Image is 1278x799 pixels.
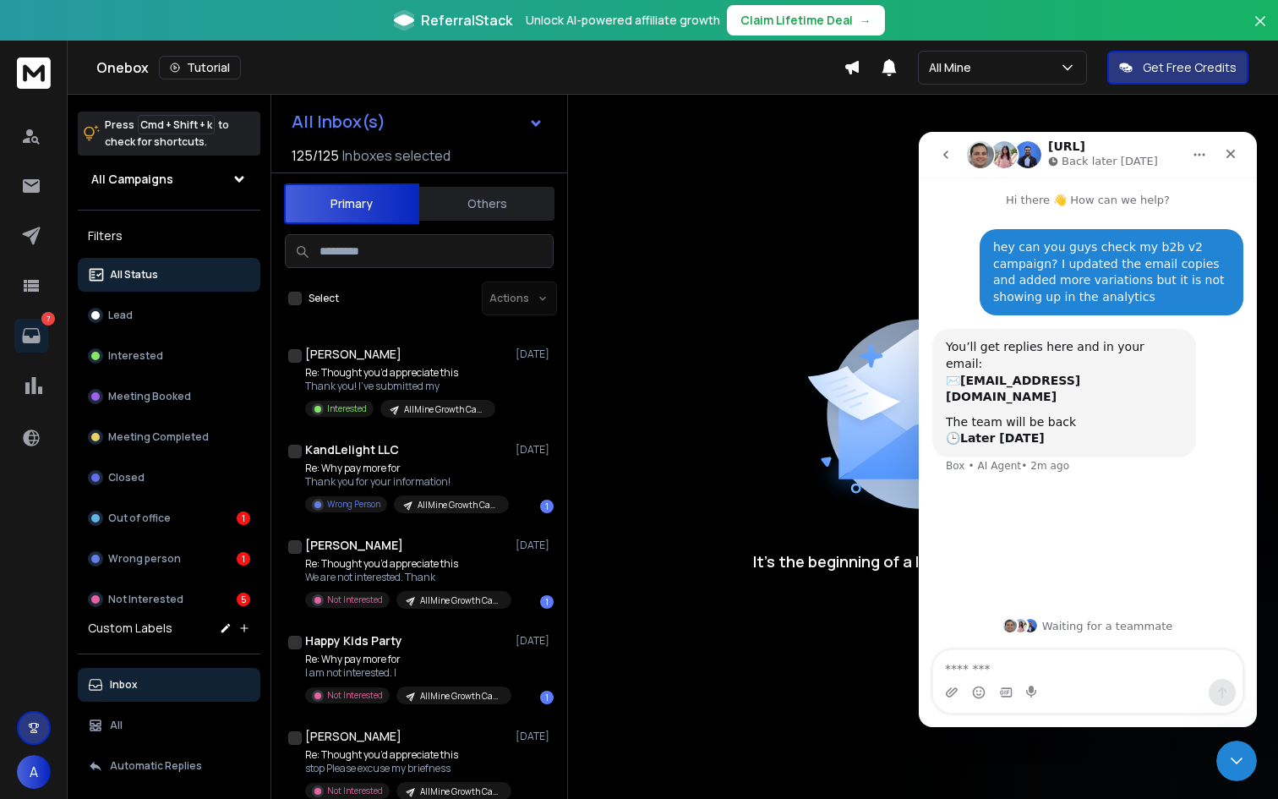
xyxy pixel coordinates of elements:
p: Wrong person [108,552,181,566]
h1: Happy Kids Party [305,632,402,649]
span: → [860,12,871,29]
div: 1 [237,552,250,566]
h1: [PERSON_NAME] [305,728,401,745]
p: Out of office [108,512,171,525]
p: We are not interested. Thank [305,571,508,584]
h3: Filters [78,224,260,248]
button: Meeting Booked [78,380,260,413]
button: A [17,755,51,789]
p: All Status [110,268,158,282]
p: Wrong Person [327,498,380,511]
h1: All Campaigns [91,171,173,188]
p: Not Interested [327,785,383,797]
p: Re: Why pay more for [305,653,508,666]
h1: All Inbox(s) [292,113,385,130]
div: 5 [237,593,250,606]
h3: Custom Labels [88,620,172,637]
p: Interested [108,349,163,363]
div: Onebox [96,56,844,79]
div: 1 [540,691,554,704]
h3: Inboxes selected [342,145,451,166]
iframe: Intercom live chat [919,132,1257,727]
p: All Mine [929,59,978,76]
p: AllMine Growth Campaign [420,785,501,798]
div: 1 [237,512,250,525]
iframe: Intercom live chat [1216,741,1257,781]
p: Lead [108,309,133,322]
p: AllMine Growth Campaign [404,403,485,416]
p: Not Interested [108,593,183,606]
p: Thank you for your information! [305,475,508,489]
p: Re: Thought you’d appreciate this [305,557,508,571]
p: Press to check for shortcuts. [105,117,229,150]
button: Get Free Credits [1107,51,1248,85]
p: [DATE] [516,634,554,648]
button: All Inbox(s) [278,105,557,139]
p: [DATE] [516,539,554,552]
button: Primary [284,183,419,224]
span: 125 / 125 [292,145,339,166]
span: Cmd + Shift + k [138,115,215,134]
h1: [PERSON_NAME] [305,537,403,554]
button: All Status [78,258,260,292]
button: Wrong person1 [78,542,260,576]
button: Claim Lifetime Deal→ [727,5,885,36]
button: Not Interested5 [78,583,260,616]
p: All [110,719,123,732]
p: Meeting Completed [108,430,209,444]
p: Interested [327,402,367,415]
p: 7 [41,312,55,326]
button: Out of office1 [78,501,260,535]
p: Not Interested [327,594,383,606]
h1: KandLelight LLC [305,441,399,458]
button: Lead [78,298,260,332]
p: Automatic Replies [110,759,202,773]
button: All Campaigns [78,162,260,196]
p: Inbox [110,678,138,692]
button: Meeting Completed [78,420,260,454]
div: 1 [540,500,554,513]
button: Close banner [1249,10,1271,51]
p: Closed [108,471,145,484]
p: AllMine Growth Campaign [420,594,501,607]
button: Closed [78,461,260,495]
button: Interested [78,339,260,373]
p: I am not interested. I [305,666,508,680]
p: Re: Thought you’d appreciate this [305,748,508,762]
button: Inbox [78,668,260,702]
p: Meeting Booked [108,390,191,403]
p: stop Please excuse my briefness [305,762,508,775]
h1: [PERSON_NAME] [305,346,401,363]
p: [DATE] [516,443,554,457]
p: [DATE] [516,730,554,743]
p: Not Interested [327,689,383,702]
span: ReferralStack [421,10,512,30]
button: Automatic Replies [78,749,260,783]
p: AllMine Growth Campaign [420,690,501,703]
button: Others [419,185,554,222]
p: Thank you! I've submitted my [305,380,495,393]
